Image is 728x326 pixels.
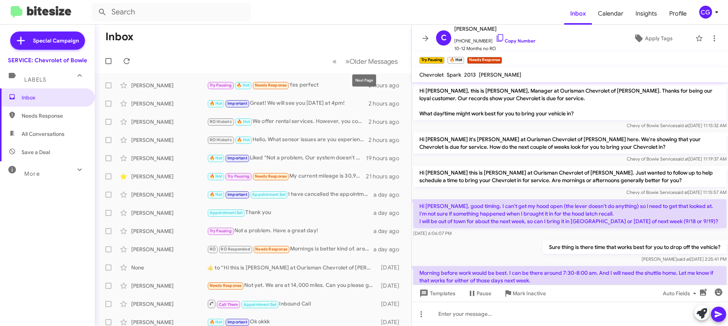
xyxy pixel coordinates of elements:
[237,137,250,142] span: 🔥 Hot
[592,3,629,25] a: Calendar
[419,57,444,64] small: Try Pausing
[131,154,207,162] div: [PERSON_NAME]
[24,170,40,177] span: More
[373,227,405,235] div: a day ago
[210,119,232,124] span: RO Historic
[447,57,464,64] small: 🔥 Hot
[207,208,373,217] div: Thank you
[341,54,402,69] button: Next
[207,245,373,254] div: Mornings is better kind of. are you available to do the service [DATE] around 5? Or do you need m...
[131,191,207,198] div: [PERSON_NAME]
[645,31,673,45] span: Apply Tags
[543,240,726,254] p: Sure thing is there time that works best for you to drop off the vehicle?
[131,282,207,290] div: [PERSON_NAME]
[131,100,207,107] div: [PERSON_NAME]
[210,101,223,106] span: 🔥 Hot
[22,112,86,120] span: Needs Response
[350,57,398,66] span: Older Messages
[629,3,663,25] a: Insights
[33,37,79,44] span: Special Campaign
[345,57,350,66] span: »
[131,136,207,144] div: [PERSON_NAME]
[642,256,726,262] span: [PERSON_NAME] [DATE] 2:25:41 PM
[699,6,712,19] div: CG
[210,283,242,288] span: Needs Response
[461,287,497,300] button: Pause
[454,45,535,52] span: 10-12 Months no RO
[614,31,692,45] button: Apply Tags
[369,100,405,107] div: 2 hours ago
[131,173,207,180] div: [PERSON_NAME]
[207,135,369,144] div: Hello, What sensor issues are you experiencing?
[441,32,447,44] span: C
[24,76,46,83] span: Labels
[207,299,377,309] div: Inbound Call
[663,3,693,25] a: Profile
[675,123,689,128] span: said at
[255,174,287,179] span: Needs Response
[210,210,243,215] span: Appointment Set
[675,189,688,195] span: said at
[627,123,726,128] span: Chevy of Bowie Service [DATE] 11:15:32 AM
[413,84,726,120] p: Hi [PERSON_NAME], this is [PERSON_NAME], Manager at Ourisman Chevrolet of [PERSON_NAME]. Thanks f...
[207,99,369,108] div: Great! We will see you [DATE] at 4pm!
[626,189,726,195] span: Chevy of Bowie Service [DATE] 11:15:57 AM
[419,71,444,78] span: Chevrolet
[8,57,87,64] div: SERVICE: Chevrolet of Bowie
[657,287,705,300] button: Auto Fields
[131,246,207,253] div: [PERSON_NAME]
[252,192,286,197] span: Appointment Set
[210,320,223,324] span: 🔥 Hot
[413,166,726,187] p: Hi [PERSON_NAME] this is [PERSON_NAME] at Ourisman Chevrolet of [PERSON_NAME]. Just wanted to fol...
[496,38,535,44] a: Copy Number
[131,300,207,308] div: [PERSON_NAME]
[413,230,452,236] span: [DATE] 6:06:07 PM
[675,156,689,162] span: said at
[207,81,369,90] div: Yes perfect
[207,190,373,199] div: I have cancelled the appointment. Please let us know when you are ready to re-schedule!
[373,209,405,217] div: a day ago
[92,3,251,21] input: Search
[207,227,373,235] div: Not a problem. Have a great day!
[22,148,50,156] span: Save a Deal
[210,83,232,88] span: Try Pausing
[255,83,287,88] span: Needs Response
[377,282,405,290] div: [DATE]
[366,173,405,180] div: 21 hours ago
[237,83,249,88] span: 🔥 Hot
[677,256,690,262] span: said at
[464,71,476,78] span: 2013
[513,287,546,300] span: Mark Inactive
[328,54,402,69] nav: Page navigation example
[328,54,341,69] button: Previous
[413,132,726,154] p: Hi [PERSON_NAME] it's [PERSON_NAME] at Ourisman Chevrolet of [PERSON_NAME] here. We're showing th...
[243,302,277,307] span: Appointment Set
[131,118,207,126] div: [PERSON_NAME]
[210,228,232,233] span: Try Pausing
[131,209,207,217] div: [PERSON_NAME]
[227,192,247,197] span: Important
[413,266,726,287] p: Morning before work would be best. I can be there around 7:30-8:00 am. And I will need the shuttl...
[207,281,377,290] div: Not yet. We are at 14,000 miles. Can you please give an approx cost for the 15K visit with tire r...
[418,287,455,300] span: Templates
[377,264,405,271] div: [DATE]
[477,287,491,300] span: Pause
[663,287,699,300] span: Auto Fields
[467,57,502,64] small: Needs Response
[131,318,207,326] div: [PERSON_NAME]
[131,264,207,271] div: None
[237,119,250,124] span: 🔥 Hot
[219,302,238,307] span: Call Them
[454,33,535,45] span: [PHONE_NUMBER]
[627,156,726,162] span: Chevy of Bowie Service [DATE] 11:19:37 AM
[210,156,223,161] span: 🔥 Hot
[447,71,461,78] span: Spark
[210,174,223,179] span: 🔥 Hot
[105,31,133,43] h1: Inbox
[255,247,287,252] span: Needs Response
[564,3,592,25] span: Inbox
[377,318,405,326] div: [DATE]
